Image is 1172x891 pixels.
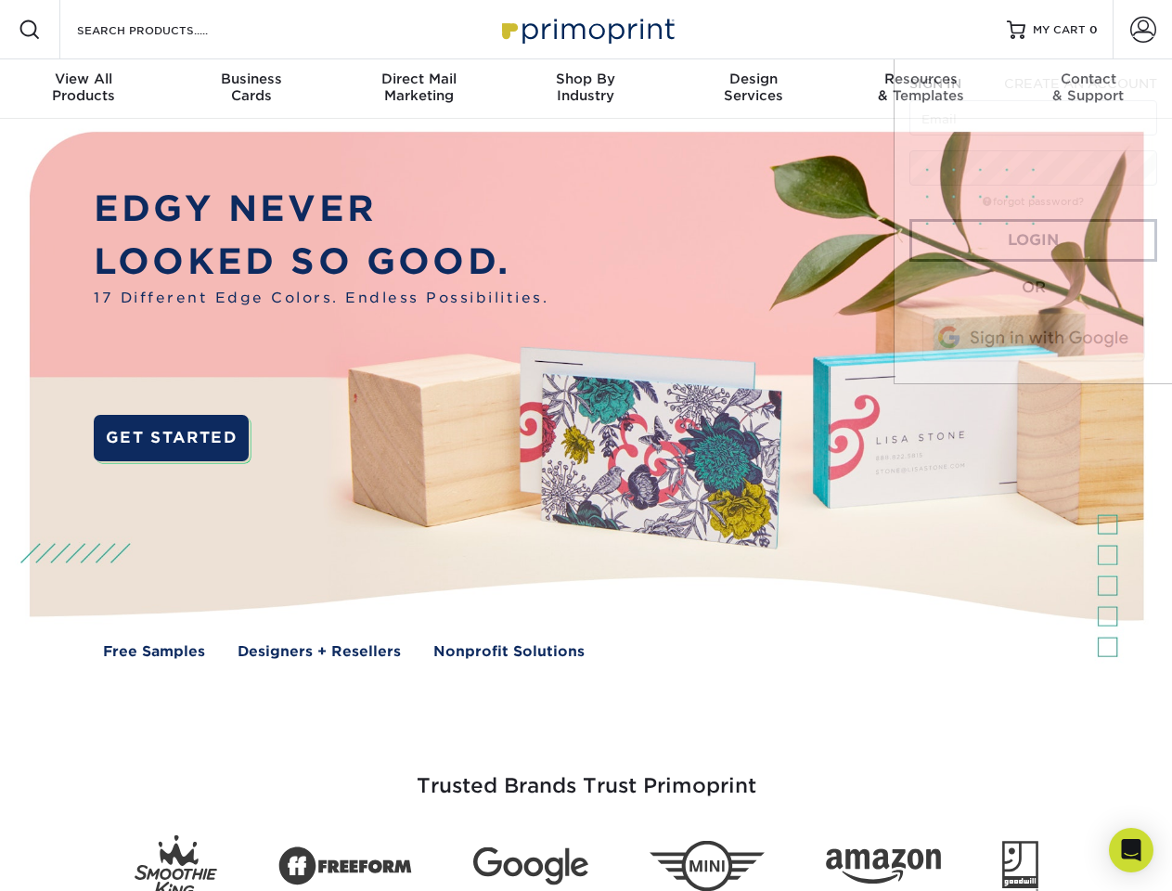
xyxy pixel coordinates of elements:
[1004,76,1157,91] span: CREATE AN ACCOUNT
[94,183,548,236] p: EDGY NEVER
[335,59,502,119] a: Direct MailMarketing
[670,59,837,119] a: DesignServices
[1033,22,1086,38] span: MY CART
[167,71,334,87] span: Business
[837,59,1004,119] a: Resources& Templates
[94,288,548,309] span: 17 Different Edge Colors. Endless Possibilities.
[335,71,502,87] span: Direct Mail
[909,76,961,91] span: SIGN IN
[473,847,588,885] img: Google
[494,9,679,49] img: Primoprint
[502,71,669,104] div: Industry
[167,59,334,119] a: BusinessCards
[983,196,1084,208] a: forgot password?
[502,59,669,119] a: Shop ByIndustry
[1089,23,1098,36] span: 0
[909,219,1157,262] a: Login
[94,236,548,289] p: LOOKED SO GOOD.
[670,71,837,87] span: Design
[75,19,256,41] input: SEARCH PRODUCTS.....
[1109,828,1153,872] div: Open Intercom Messenger
[826,849,941,885] img: Amazon
[44,730,1129,820] h3: Trusted Brands Trust Primoprint
[909,100,1157,136] input: Email
[103,641,205,663] a: Free Samples
[670,71,837,104] div: Services
[837,71,1004,87] span: Resources
[433,641,585,663] a: Nonprofit Solutions
[5,834,158,885] iframe: Google Customer Reviews
[335,71,502,104] div: Marketing
[238,641,401,663] a: Designers + Resellers
[167,71,334,104] div: Cards
[502,71,669,87] span: Shop By
[909,277,1157,299] div: OR
[837,71,1004,104] div: & Templates
[94,415,249,461] a: GET STARTED
[1002,841,1038,891] img: Goodwill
